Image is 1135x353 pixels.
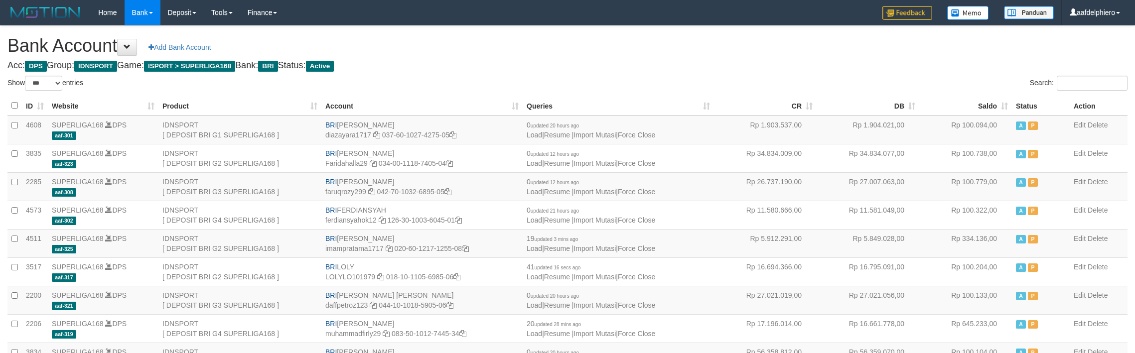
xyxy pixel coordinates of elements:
[383,330,390,338] a: Copy muhammadfirly29 to clipboard
[52,330,76,339] span: aaf-319
[158,286,321,314] td: IDNSPORT [ DEPOSIT BRI G3 SUPERLIGA168 ]
[325,159,368,167] a: Faridahalla29
[1016,150,1026,158] span: Active
[306,61,334,72] span: Active
[325,330,381,338] a: muhammadfirly29
[22,286,48,314] td: 2200
[527,216,542,224] a: Load
[1074,235,1086,242] a: Edit
[919,229,1012,257] td: Rp 334.136,00
[882,6,932,20] img: Feedback.jpg
[535,265,581,270] span: updated 16 secs ago
[22,257,48,286] td: 3517
[48,116,158,144] td: DPS
[325,244,384,252] a: imampratama1717
[1088,320,1108,328] a: Delete
[1088,263,1108,271] a: Delete
[1016,178,1026,187] span: Active
[1028,320,1038,329] span: Paused
[52,121,104,129] a: SUPERLIGA168
[573,301,616,309] a: Import Mutasi
[446,301,453,309] a: Copy 044101018590506 to clipboard
[544,188,570,196] a: Resume
[1028,207,1038,215] span: Paused
[258,61,278,72] span: BRI
[714,201,817,229] td: Rp 11.580.666,00
[1074,206,1086,214] a: Edit
[325,188,366,196] a: faruqrozy299
[325,273,375,281] a: LOLYLO101979
[618,330,655,338] a: Force Close
[817,172,919,201] td: Rp 27.007.063,00
[544,159,570,167] a: Resume
[321,201,523,229] td: FERDIANSYAH 126-30-1003-6045-01
[618,131,655,139] a: Force Close
[449,131,456,139] a: Copy 037601027427505 to clipboard
[453,273,460,281] a: Copy 018101105698506 to clipboard
[48,96,158,116] th: Website: activate to sort column ascending
[455,216,462,224] a: Copy 126301003604501 to clipboard
[52,235,104,242] a: SUPERLIGA168
[48,201,158,229] td: DPS
[52,149,104,157] a: SUPERLIGA168
[373,131,380,139] a: Copy diazayara1717 to clipboard
[817,201,919,229] td: Rp 11.581.049,00
[714,314,817,343] td: Rp 17.196.014,00
[714,257,817,286] td: Rp 16.694.366,00
[535,236,578,242] span: updated 3 mins ago
[1028,121,1038,130] span: Paused
[325,121,337,129] span: BRI
[7,76,83,91] label: Show entries
[1016,292,1026,300] span: Active
[325,301,368,309] a: daffpetroz123
[531,293,579,299] span: updated 20 hours ago
[158,314,321,343] td: IDNSPORT [ DEPOSIT BRI G4 SUPERLIGA168 ]
[919,172,1012,201] td: Rp 100.779,00
[1030,76,1128,91] label: Search:
[817,96,919,116] th: DB: activate to sort column ascending
[527,121,579,129] span: 0
[48,172,158,201] td: DPS
[527,131,542,139] a: Load
[573,273,616,281] a: Import Mutasi
[144,61,235,72] span: ISPORT > SUPERLIGA168
[527,320,655,338] span: | | |
[321,96,523,116] th: Account: activate to sort column ascending
[527,330,542,338] a: Load
[325,178,337,186] span: BRI
[1028,235,1038,243] span: Paused
[531,180,579,185] span: updated 12 hours ago
[325,216,377,224] a: ferdiansyahok12
[1074,320,1086,328] a: Edit
[947,6,989,20] img: Button%20Memo.svg
[527,235,578,242] span: 19
[7,36,1128,56] h1: Bank Account
[535,322,581,327] span: updated 28 mins ago
[325,291,337,299] span: BRI
[1028,292,1038,300] span: Paused
[1074,263,1086,271] a: Edit
[527,178,655,196] span: | | |
[531,151,579,157] span: updated 12 hours ago
[1028,150,1038,158] span: Paused
[1088,206,1108,214] a: Delete
[544,330,570,338] a: Resume
[1074,291,1086,299] a: Edit
[325,206,337,214] span: BRI
[325,320,337,328] span: BRI
[1088,121,1108,129] a: Delete
[25,61,47,72] span: DPS
[714,116,817,144] td: Rp 1.903.537,00
[714,96,817,116] th: CR: activate to sort column ascending
[919,144,1012,172] td: Rp 100.738,00
[25,76,62,91] select: Showentries
[714,144,817,172] td: Rp 34.834.009,00
[527,301,542,309] a: Load
[1016,235,1026,243] span: Active
[52,273,76,282] span: aaf-317
[1074,121,1086,129] a: Edit
[321,172,523,201] td: [PERSON_NAME] 042-70-1032-6895-05
[573,244,616,252] a: Import Mutasi
[1088,178,1108,186] a: Delete
[544,273,570,281] a: Resume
